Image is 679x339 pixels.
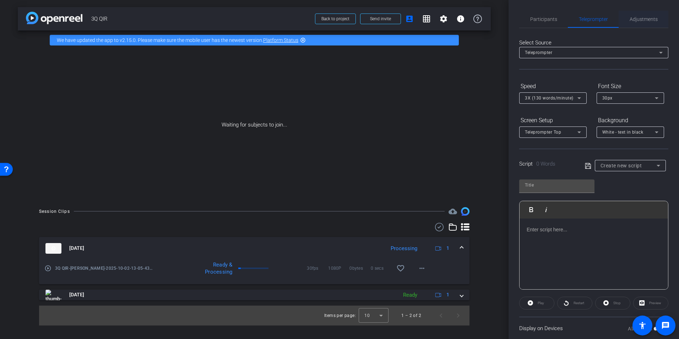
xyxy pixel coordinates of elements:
[630,17,658,22] span: Adjustments
[628,325,653,332] label: All Devices
[530,17,557,22] span: Participants
[597,114,664,127] div: Background
[450,307,467,324] button: Next page
[418,264,426,273] mat-icon: more_horiz
[370,16,391,22] span: Send invite
[525,181,589,189] input: Title
[39,290,469,300] mat-expansion-panel-header: thumb-nail[DATE]Ready1
[18,50,491,200] div: Waiting for subjects to join...
[579,17,608,22] span: Teleprompter
[300,37,306,43] mat-icon: highlight_off
[324,312,356,319] div: Items per page:
[449,207,457,216] mat-icon: cloud_upload
[307,265,328,272] span: 30fps
[519,114,587,127] div: Screen Setup
[525,203,538,217] button: Bold (Ctrl+B)
[422,15,431,23] mat-icon: grid_on
[602,130,643,135] span: White - text in black
[525,130,561,135] span: Teleprompter Top
[519,160,575,168] div: Script
[39,237,469,260] mat-expansion-panel-header: thumb-nail[DATE]Processing1
[601,163,642,168] span: Create new script
[349,265,371,272] span: 0bytes
[321,16,349,21] span: Back to project
[449,207,457,216] span: Destinations for your clips
[525,96,574,101] span: 3X (130 words/minute)
[39,260,469,284] div: thumb-nail[DATE]Processing1
[396,264,405,273] mat-icon: favorite_border
[439,15,448,23] mat-icon: settings
[456,15,465,23] mat-icon: info
[69,291,84,298] span: [DATE]
[401,312,421,319] div: 1 – 2 of 2
[525,50,552,55] span: Teleprompter
[661,321,670,330] mat-icon: message
[638,321,647,330] mat-icon: accessibility
[519,39,668,47] div: Select Source
[55,265,153,272] span: 3Q QIR-[PERSON_NAME]-2025-10-02-13-05-43-059-0
[519,80,587,92] div: Speed
[50,35,459,45] div: We have updated the app to v2.15.0. Please make sure the mobile user has the newest version.
[360,14,401,24] button: Send invite
[371,265,392,272] span: 0 secs
[461,207,469,216] img: Session clips
[263,37,298,43] a: Platform Status
[69,244,84,252] span: [DATE]
[405,15,414,23] mat-icon: account_box
[536,161,555,167] span: 0 Words
[400,291,421,299] div: Ready
[315,14,356,24] button: Back to project
[190,261,236,275] div: Ready & Processing
[539,203,553,217] button: Italic (Ctrl+I)
[446,291,449,298] span: 1
[39,208,70,215] div: Session Clips
[44,265,51,272] mat-icon: play_circle_outline
[597,80,664,92] div: Font Size
[433,307,450,324] button: Previous page
[328,265,349,272] span: 1080P
[387,244,421,253] div: Processing
[602,96,613,101] span: 30px
[26,12,82,24] img: app-logo
[446,244,449,252] span: 1
[45,290,61,300] img: thumb-nail
[91,12,311,26] span: 3Q QIR
[45,243,61,254] img: thumb-nail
